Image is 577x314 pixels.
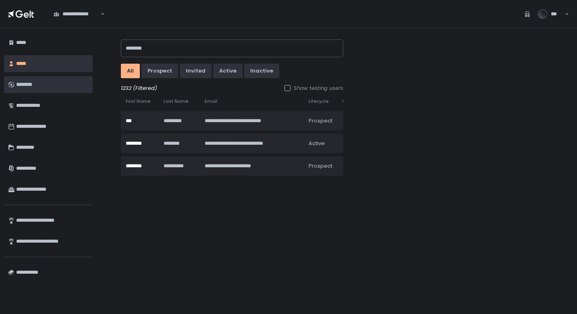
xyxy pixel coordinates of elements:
button: inactive [244,64,279,78]
span: prospect [309,162,332,170]
span: VIP [342,98,349,104]
div: 1232 (Filtered) [121,85,343,92]
div: inactive [250,67,273,75]
div: All [127,67,134,75]
span: First Name [126,98,150,104]
span: prospect [309,117,332,125]
span: Last Name [164,98,188,104]
input: Search for option [100,10,100,18]
button: prospect [141,64,178,78]
div: Search for option [48,5,105,23]
span: active [309,140,325,147]
span: Email [205,98,217,104]
button: active [213,64,243,78]
button: invited [180,64,212,78]
div: prospect [147,67,172,75]
div: active [219,67,237,75]
span: Lifecycle [309,98,328,104]
div: invited [186,67,205,75]
button: All [121,64,140,78]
